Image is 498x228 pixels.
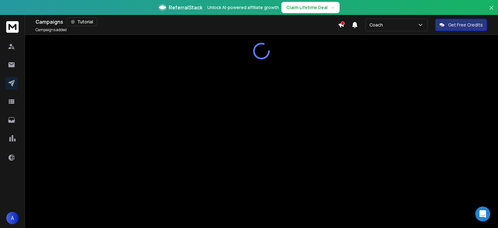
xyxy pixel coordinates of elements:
[448,22,483,28] p: Get Free Credits
[6,212,19,224] button: A
[281,2,340,13] button: Claim Lifetime Deal→
[475,207,490,221] div: Open Intercom Messenger
[67,17,97,26] button: Tutorial
[207,4,279,11] p: Unlock AI-powered affiliate growth
[35,17,338,26] div: Campaigns
[435,19,487,31] button: Get Free Credits
[487,4,496,19] button: Close banner
[169,4,202,11] span: ReferralStack
[35,27,67,32] p: Campaigns added
[330,4,335,11] span: →
[369,22,385,28] p: Coach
